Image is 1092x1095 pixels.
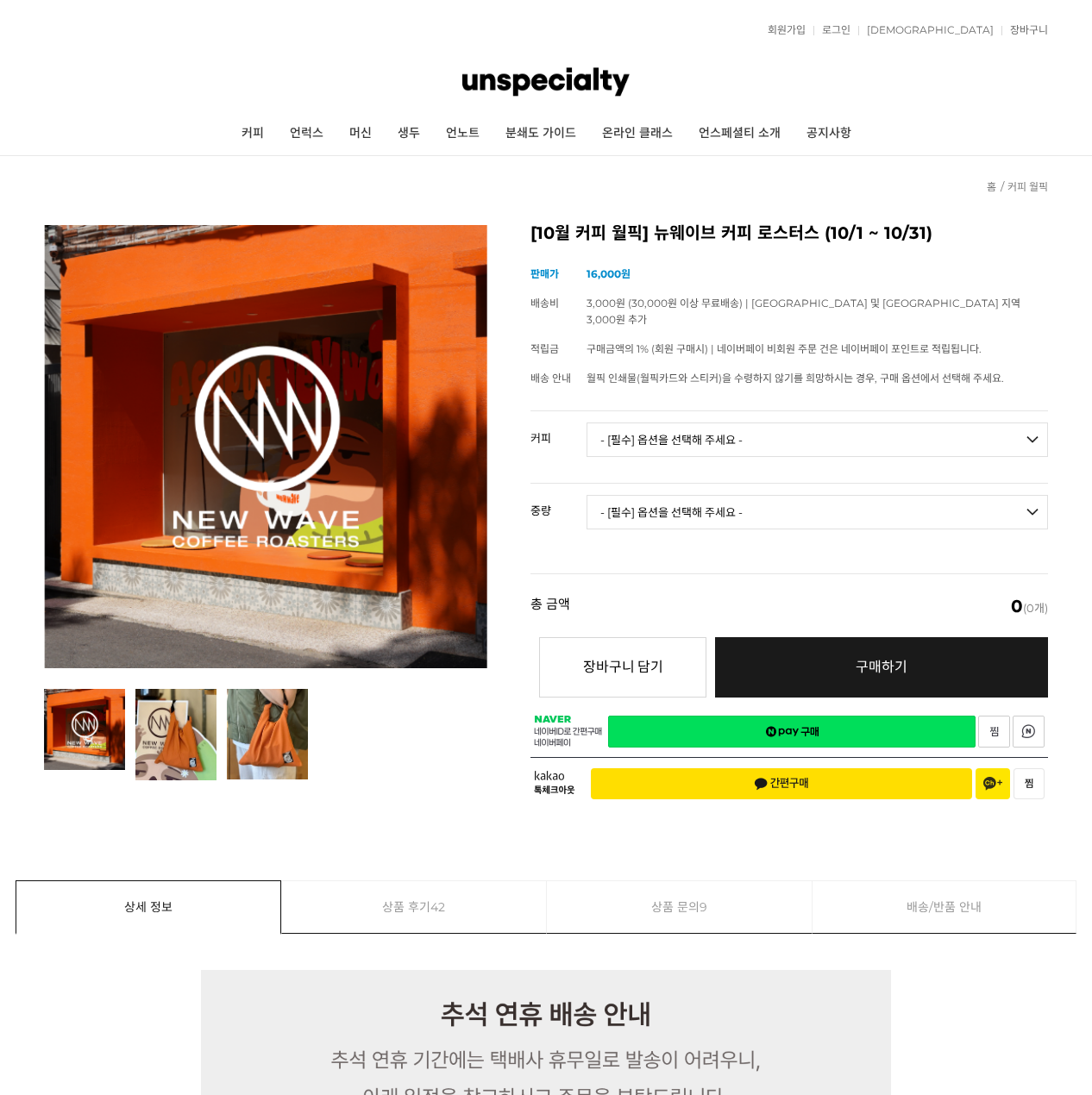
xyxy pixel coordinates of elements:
button: 간편구매 [591,768,972,799]
span: 42 [430,881,445,933]
img: [10월 커피 월픽] 뉴웨이브 커피 로스터스 (10/1 ~ 10/31) [44,225,488,668]
a: 로그인 [813,25,850,35]
a: 홈 [987,180,996,193]
em: 0 [1011,596,1023,616]
a: 커피 [229,112,277,155]
a: 커피 월픽 [1007,180,1048,193]
span: 배송 안내 [530,372,571,385]
a: 상세 정보 [16,881,280,933]
strong: 총 금액 [530,598,570,615]
button: 찜 [1014,768,1045,799]
span: 찜 [1025,778,1033,790]
span: 채널 추가 [983,777,1002,791]
a: 분쇄도 가이드 [493,112,589,155]
a: 새창 [978,716,1010,748]
a: 상품 후기42 [282,881,547,933]
a: 공지사항 [794,112,864,155]
a: 새창 [608,716,976,748]
a: 머신 [336,112,385,155]
a: 언노트 [433,112,493,155]
strong: 16,000원 [587,267,631,280]
span: 구매하기 [856,659,907,675]
a: 회원가입 [759,25,806,35]
a: 언스페셜티 소개 [686,112,794,155]
span: 배송비 [530,297,559,310]
span: 구매금액의 1% (회원 구매시) | 네이버페이 비회원 주문 건은 네이버페이 포인트로 적립됩니다. [587,342,982,355]
a: 온라인 클래스 [589,112,686,155]
span: 판매가 [530,267,559,280]
span: 간편구매 [754,777,809,791]
a: 언럭스 [277,112,336,155]
img: 언스페셜티 몰 [462,56,630,108]
a: 상품 문의9 [547,881,812,933]
a: 생두 [385,112,433,155]
span: 3,000원 (30,000원 이상 무료배송) | [GEOGRAPHIC_DATA] 및 [GEOGRAPHIC_DATA] 지역 3,000원 추가 [587,297,1020,326]
a: 구매하기 [715,637,1048,698]
span: 9 [700,881,707,933]
span: (0개) [1011,598,1048,615]
span: 월픽 인쇄물(월픽카드와 스티커)을 수령하지 않기를 희망하시는 경우, 구매 옵션에서 선택해 주세요. [587,372,1004,385]
a: 새창 [1013,716,1045,748]
a: [DEMOGRAPHIC_DATA] [858,25,994,35]
button: 장바구니 담기 [539,637,706,698]
a: 배송/반품 안내 [813,881,1076,933]
h2: [10월 커피 월픽] 뉴웨이브 커피 로스터스 (10/1 ~ 10/31) [530,225,1048,242]
th: 커피 [530,411,587,451]
th: 중량 [530,484,587,523]
button: 채널 추가 [976,768,1010,799]
span: 적립금 [530,342,559,355]
span: 카카오 톡체크아웃 [534,771,578,796]
a: 장바구니 [1001,25,1048,35]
